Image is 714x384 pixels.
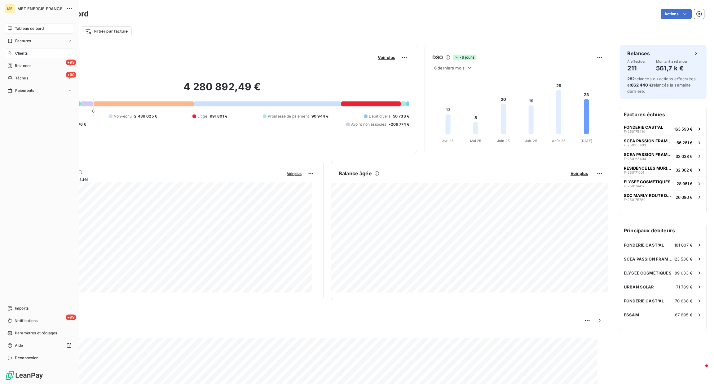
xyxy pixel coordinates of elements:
span: 862 440 € [631,83,652,87]
span: RESIDENCE LES MURIERS [624,166,673,171]
h6: Balance âgée [339,170,372,177]
span: 991 801 € [210,114,227,119]
span: F-250165404 [624,157,646,161]
span: Aide [15,343,23,348]
h6: Relances [627,50,650,57]
span: +99 [66,315,76,320]
span: 0 [92,109,95,114]
h2: 4 280 892,49 € [35,81,409,99]
button: Voir plus [285,171,303,176]
span: FONDERIE CAST'AL [624,125,663,130]
span: -206 774 € [389,122,410,127]
span: Avoirs non associés [351,122,386,127]
span: Chiffre d'affaires mensuel [35,176,283,182]
span: +99 [66,72,76,78]
span: 90 944 € [311,114,328,119]
span: Promesse de paiement [268,114,309,119]
span: relances ou actions effectuées et relancés la semaine dernière. [627,76,696,94]
span: 163 593 € [674,127,693,132]
button: SCEA PASSION FRAMBOISESF-25016540433 038 € [620,149,706,163]
span: Montant à relancer [656,60,688,63]
span: 26 080 € [676,195,693,200]
span: ELYSEE COSMETIQUES [624,179,671,184]
span: Paiements [15,88,34,93]
span: 6 derniers mois [434,65,465,70]
span: Voir plus [571,171,588,176]
span: SDC MARLY ROUTE DE L ETANG [624,193,673,198]
span: URBAN SOLAR [624,284,654,289]
button: Voir plus [376,55,397,60]
span: 282 [627,76,635,81]
span: Clients [15,51,28,56]
span: 32 362 € [676,167,693,172]
span: Factures [15,38,31,44]
h6: Principaux débiteurs [620,223,706,238]
iframe: Intercom live chat [693,363,708,378]
button: SDC MARLY ROUTE DE L ETANGF-25017578926 080 € [620,190,706,204]
h4: 211 [627,63,646,73]
span: Voir plus [287,172,302,176]
span: 70 638 € [675,298,693,303]
span: 66 261 € [677,140,693,145]
a: Aide [5,341,74,351]
span: SCEA PASSION FRAMBOISES [624,257,673,261]
span: +99 [66,60,76,65]
span: Débit divers [369,114,390,119]
button: FONDERIE CAST'ALF-250175414163 593 € [620,122,706,136]
h6: Factures échues [620,107,706,122]
span: Déconnexion [15,355,39,361]
span: Non-échu [114,114,132,119]
span: 67 695 € [675,312,693,317]
span: 28 961 € [677,181,693,186]
button: Actions [661,9,692,19]
span: 123 588 € [673,257,693,261]
button: Voir plus [569,171,590,176]
button: RESIDENCE LES MURIERSF-25017100132 362 € [620,163,706,176]
span: 89 033 € [675,270,693,275]
span: F-250175414 [624,130,645,133]
span: F-250171001 [624,171,644,174]
span: SCEA PASSION FRAMBOISES [624,152,673,157]
tspan: Juil. 25 [525,139,537,143]
span: FONDERIE CAST'AL [624,298,664,303]
tspan: Août 25 [552,139,566,143]
span: ESSAM [624,312,639,317]
button: SCEA PASSION FRAMBOISESF-25016540366 261 € [620,136,706,149]
span: F-250165403 [624,143,646,147]
span: ELYSEE COSMETIQUES [624,270,672,275]
span: MET ENERGIE FRANCE [17,6,63,11]
tspan: Avr. 25 [442,139,454,143]
span: Notifications [15,318,37,324]
span: 50 733 € [393,114,409,119]
span: 181 007 € [674,243,693,248]
span: Paramètres et réglages [15,330,57,336]
span: Relances [15,63,31,69]
h6: DSO [432,54,443,61]
span: SCEA PASSION FRAMBOISES [624,138,674,143]
button: Filtrer par facture [81,26,132,36]
span: 2 439 025 € [134,114,157,119]
span: Voir plus [378,55,395,60]
span: 71 789 € [676,284,693,289]
button: ELYSEE COSMETIQUESF-25017441228 961 € [620,176,706,190]
span: F-250174412 [624,184,645,188]
span: FONDERIE CAST'AL [624,243,664,248]
span: À effectuer [627,60,646,63]
span: Litige [197,114,207,119]
span: Tableau de bord [15,26,44,31]
tspan: Juin 25 [497,139,510,143]
tspan: [DATE] [580,139,592,143]
span: Imports [15,306,29,311]
div: ME [5,4,15,14]
span: Tâches [15,75,28,81]
img: Logo LeanPay [5,370,43,380]
span: -6 jours [453,55,476,60]
tspan: Mai 25 [470,139,482,143]
h4: 561,7 k € [656,63,688,73]
span: F-250175789 [624,198,646,202]
span: 33 038 € [676,154,693,159]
